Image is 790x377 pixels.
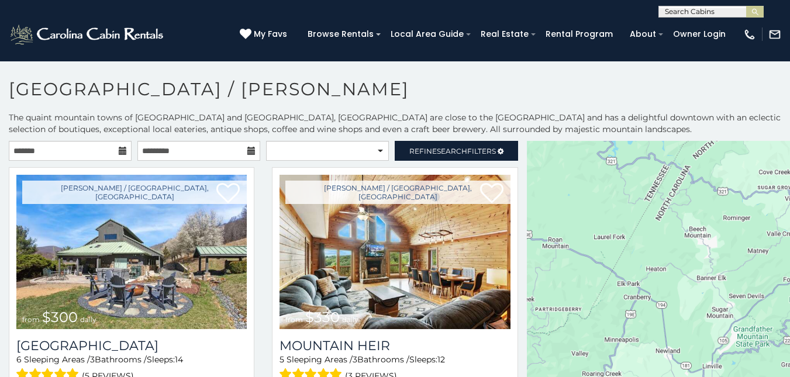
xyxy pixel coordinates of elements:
[285,181,510,204] a: [PERSON_NAME] / [GEOGRAPHIC_DATA], [GEOGRAPHIC_DATA]
[175,354,183,365] span: 14
[743,28,756,41] img: phone-regular-white.png
[540,25,619,43] a: Rental Program
[16,175,247,329] a: Bluff View Farm from $300 daily
[395,141,518,161] a: RefineSearchFilters
[285,315,303,324] span: from
[385,25,470,43] a: Local Area Guide
[409,147,496,155] span: Refine Filters
[280,175,510,329] a: Mountain Heir from $330 daily
[16,338,247,354] a: [GEOGRAPHIC_DATA]
[16,354,22,365] span: 6
[624,25,662,43] a: About
[280,338,510,354] a: Mountain Heir
[475,25,534,43] a: Real Estate
[240,28,290,41] a: My Favs
[16,175,247,329] img: Bluff View Farm
[305,309,340,326] span: $330
[254,28,287,40] span: My Favs
[667,25,732,43] a: Owner Login
[353,354,357,365] span: 3
[768,28,781,41] img: mail-regular-white.png
[9,23,167,46] img: White-1-2.png
[22,315,40,324] span: from
[437,147,467,155] span: Search
[280,354,284,365] span: 5
[342,315,358,324] span: daily
[437,354,445,365] span: 12
[80,315,96,324] span: daily
[42,309,78,326] span: $300
[280,175,510,329] img: Mountain Heir
[16,338,247,354] h3: Bluff View Farm
[302,25,380,43] a: Browse Rentals
[90,354,95,365] span: 3
[22,181,247,204] a: [PERSON_NAME] / [GEOGRAPHIC_DATA], [GEOGRAPHIC_DATA]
